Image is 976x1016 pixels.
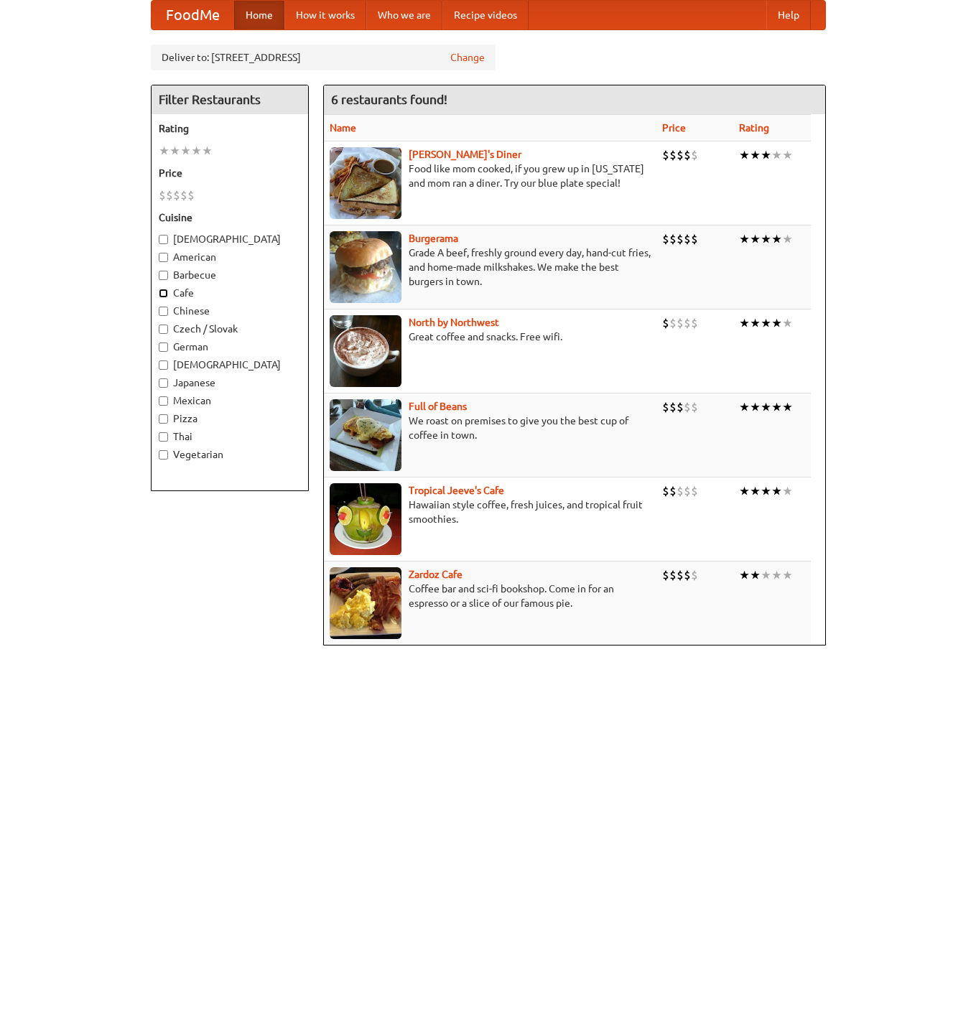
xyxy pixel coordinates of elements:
[159,358,301,372] label: [DEMOGRAPHIC_DATA]
[330,567,401,639] img: zardoz.jpg
[782,483,793,499] li: ★
[159,432,168,442] input: Thai
[159,250,301,264] label: American
[771,483,782,499] li: ★
[782,399,793,415] li: ★
[191,143,202,159] li: ★
[691,483,698,499] li: $
[330,330,651,344] p: Great coffee and snacks. Free wifi.
[771,231,782,247] li: ★
[159,286,301,300] label: Cafe
[750,147,761,163] li: ★
[669,399,677,415] li: $
[330,582,651,610] p: Coffee bar and sci-fi bookshop. Come in for an espresso or a slice of our famous pie.
[782,567,793,583] li: ★
[159,342,168,352] input: German
[691,399,698,415] li: $
[771,315,782,331] li: ★
[330,483,401,555] img: jeeves.jpg
[366,1,442,29] a: Who we are
[761,483,771,499] li: ★
[442,1,529,29] a: Recipe videos
[684,231,691,247] li: $
[739,231,750,247] li: ★
[750,567,761,583] li: ★
[152,1,234,29] a: FoodMe
[409,401,467,412] a: Full of Beans
[771,567,782,583] li: ★
[234,1,284,29] a: Home
[739,147,750,163] li: ★
[750,231,761,247] li: ★
[180,143,191,159] li: ★
[669,231,677,247] li: $
[151,45,496,70] div: Deliver to: [STREET_ADDRESS]
[284,1,366,29] a: How it works
[684,147,691,163] li: $
[771,399,782,415] li: ★
[771,147,782,163] li: ★
[677,483,684,499] li: $
[691,147,698,163] li: $
[684,315,691,331] li: $
[330,147,401,219] img: sallys.jpg
[409,149,521,160] b: [PERSON_NAME]'s Diner
[684,399,691,415] li: $
[761,315,771,331] li: ★
[409,317,499,328] a: North by Northwest
[662,122,686,134] a: Price
[159,253,168,262] input: American
[159,429,301,444] label: Thai
[330,414,651,442] p: We roast on premises to give you the best cup of coffee in town.
[677,399,684,415] li: $
[739,315,750,331] li: ★
[409,233,458,244] a: Burgerama
[159,304,301,318] label: Chinese
[409,485,504,496] a: Tropical Jeeve's Cafe
[159,166,301,180] h5: Price
[330,246,651,289] p: Grade A beef, freshly ground every day, hand-cut fries, and home-made milkshakes. We make the bes...
[159,450,168,460] input: Vegetarian
[662,399,669,415] li: $
[159,210,301,225] h5: Cuisine
[684,567,691,583] li: $
[159,289,168,298] input: Cafe
[739,399,750,415] li: ★
[409,569,463,580] a: Zardoz Cafe
[330,122,356,134] a: Name
[159,447,301,462] label: Vegetarian
[180,187,187,203] li: $
[677,567,684,583] li: $
[761,399,771,415] li: ★
[669,483,677,499] li: $
[684,483,691,499] li: $
[159,143,169,159] li: ★
[159,271,168,280] input: Barbecue
[159,187,166,203] li: $
[750,399,761,415] li: ★
[761,231,771,247] li: ★
[662,147,669,163] li: $
[330,231,401,303] img: burgerama.jpg
[169,143,180,159] li: ★
[761,147,771,163] li: ★
[330,498,651,526] p: Hawaiian style coffee, fresh juices, and tropical fruit smoothies.
[782,147,793,163] li: ★
[677,231,684,247] li: $
[750,483,761,499] li: ★
[159,360,168,370] input: [DEMOGRAPHIC_DATA]
[159,376,301,390] label: Japanese
[159,325,168,334] input: Czech / Slovak
[159,396,168,406] input: Mexican
[330,162,651,190] p: Food like mom cooked, if you grew up in [US_STATE] and mom ran a diner. Try our blue plate special!
[159,378,168,388] input: Japanese
[662,231,669,247] li: $
[662,315,669,331] li: $
[173,187,180,203] li: $
[166,187,173,203] li: $
[766,1,811,29] a: Help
